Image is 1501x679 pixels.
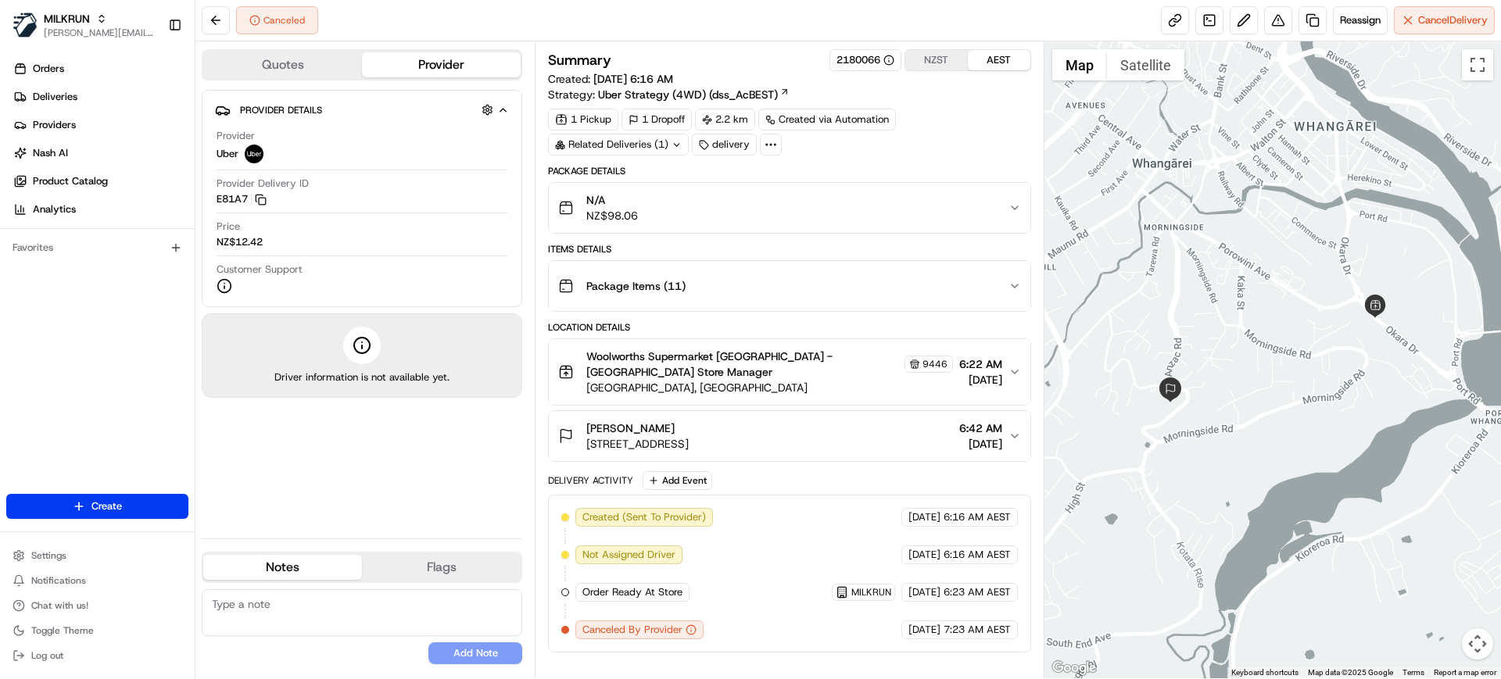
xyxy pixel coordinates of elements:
span: 6:16 AM AEST [944,548,1011,562]
div: Items Details [548,243,1030,256]
div: delivery [692,134,757,155]
span: Pylon [156,265,189,277]
button: [PERSON_NAME][EMAIL_ADDRESS][DOMAIN_NAME] [44,27,156,39]
button: Provider Details [215,97,509,123]
button: E81A7 [217,192,267,206]
button: NZST [905,50,968,70]
a: Report a map error [1434,668,1496,677]
span: Order Ready At Store [582,585,682,599]
span: Orders [33,62,64,76]
button: Reassign [1333,6,1388,34]
span: Create [91,499,122,513]
button: Notifications [6,570,188,591]
span: Canceled By Provider [582,623,682,637]
button: Toggle Theme [6,620,188,641]
span: MILKRUN [44,11,90,27]
span: Analytics [33,202,76,216]
button: Create [6,494,188,519]
img: MILKRUN [13,13,38,38]
button: Show satellite imagery [1107,49,1184,80]
span: Package Items ( 11 ) [586,278,686,294]
span: Not Assigned Driver [582,548,675,562]
a: Terms (opens in new tab) [1402,668,1424,677]
span: Provider [217,129,255,143]
button: Package Items (11) [549,261,1030,311]
span: 6:23 AM AEST [944,585,1011,599]
a: Providers [6,113,195,138]
a: Uber Strategy (4WD) (dss_AcBEST) [598,87,790,102]
div: 2180066 [836,53,894,67]
button: Settings [6,545,188,566]
div: Delivery Activity [548,474,633,487]
span: Toggle Theme [31,624,94,637]
span: 6:42 AM [959,420,1002,436]
span: Deliveries [33,90,77,104]
span: Customer Support [217,263,303,277]
span: Woolworths Supermarket [GEOGRAPHIC_DATA] - [GEOGRAPHIC_DATA] Store Manager [586,348,901,380]
button: Log out [6,645,188,666]
span: N/A [586,192,638,208]
button: [PERSON_NAME][STREET_ADDRESS]6:42 AM[DATE] [549,411,1030,461]
span: Providers [33,118,76,132]
span: Map data ©2025 Google [1308,668,1393,677]
a: Deliveries [6,84,195,109]
div: Package Details [548,165,1030,177]
div: 1 Dropoff [622,109,692,130]
button: Toggle fullscreen view [1462,49,1493,80]
a: Nash AI [6,141,195,166]
button: Flags [362,555,521,580]
span: Uber Strategy (4WD) (dss_AcBEST) [598,87,778,102]
div: 💻 [132,228,145,241]
button: AEST [968,50,1030,70]
span: Product Catalog [33,174,108,188]
img: uber-new-logo.jpeg [245,145,263,163]
a: 📗Knowledge Base [9,220,126,248]
span: [PERSON_NAME] [586,420,675,436]
span: Provider Delivery ID [217,177,309,191]
span: 7:23 AM AEST [944,623,1011,637]
span: [DATE] [908,548,940,562]
a: 💻API Documentation [126,220,257,248]
a: Created via Automation [758,109,896,130]
div: Favorites [6,235,188,260]
button: N/ANZ$98.06 [549,183,1030,233]
span: 6:22 AM [959,356,1002,372]
button: Map camera controls [1462,628,1493,659]
span: NZ$98.06 [586,208,638,223]
input: Clear [41,101,258,117]
span: Notifications [31,574,86,587]
span: [DATE] 6:16 AM [593,72,673,86]
span: Cancel Delivery [1418,13,1488,27]
span: 6:16 AM AEST [944,510,1011,524]
span: Chat with us! [31,599,88,612]
span: [DATE] [959,372,1002,388]
span: [DATE] [908,585,940,599]
span: NZ$12.42 [217,235,263,249]
button: Show street map [1052,49,1107,80]
div: Related Deliveries (1) [548,134,689,155]
div: Strategy: [548,87,790,102]
a: Open this area in Google Maps (opens a new window) [1048,658,1100,678]
img: 1736555255976-a54dd68f-1ca7-489b-9aae-adbdc363a1c4 [16,149,44,177]
button: Canceled [236,6,318,34]
h3: Summary [548,53,611,67]
span: 9446 [922,358,948,370]
span: [GEOGRAPHIC_DATA], [GEOGRAPHIC_DATA] [586,380,952,395]
button: Woolworths Supermarket [GEOGRAPHIC_DATA] - [GEOGRAPHIC_DATA] Store Manager9446[GEOGRAPHIC_DATA], ... [549,339,1030,405]
p: Welcome 👋 [16,63,285,88]
a: Analytics [6,197,195,222]
button: MILKRUNMILKRUN[PERSON_NAME][EMAIL_ADDRESS][DOMAIN_NAME] [6,6,162,44]
button: Quotes [203,52,362,77]
a: Orders [6,56,195,81]
button: CancelDelivery [1394,6,1495,34]
div: Start new chat [53,149,256,165]
span: [STREET_ADDRESS] [586,436,689,452]
span: Driver information is not available yet. [274,370,450,384]
button: Provider [362,52,521,77]
div: 📗 [16,228,28,241]
span: Created: [548,71,673,87]
span: Uber [217,147,238,161]
span: Knowledge Base [31,227,120,242]
button: Add Event [643,471,712,490]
